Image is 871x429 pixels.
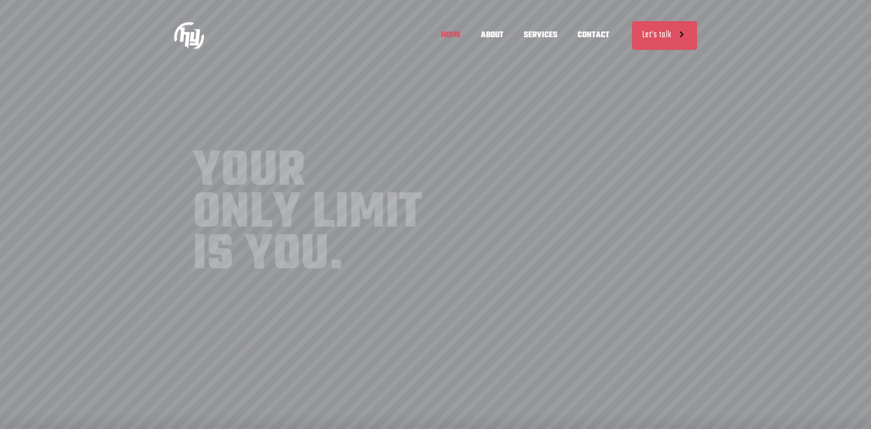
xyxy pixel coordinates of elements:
[632,21,697,50] a: Let's talk
[568,20,619,50] span: CONTACT
[431,20,471,50] span: HOME
[471,20,514,50] span: ABOUT
[174,20,204,50] img: Home
[194,302,376,356] rs-layer: 1:1 WORLD CLASS PERSONAL TRAINING
[193,151,423,277] rs-layer: YOUR ONLY LIMIT IS YOU.
[514,20,568,50] span: SERVICES
[194,337,376,356] span: GROUP TRAINING NOW AVAILABLE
